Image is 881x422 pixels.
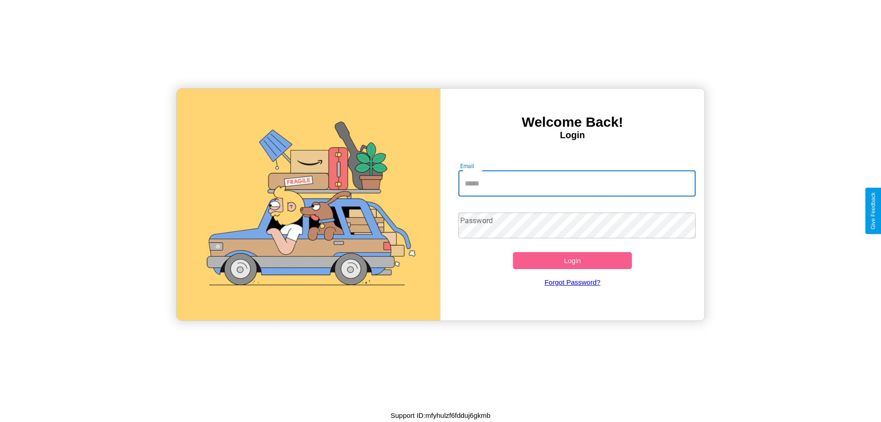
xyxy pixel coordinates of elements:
[440,114,704,130] h3: Welcome Back!
[440,130,704,141] h4: Login
[870,192,876,230] div: Give Feedback
[177,89,440,321] img: gif
[513,252,632,269] button: Login
[454,269,691,295] a: Forgot Password?
[390,409,491,422] p: Support ID: mfyhulzf6fdduj6gkmb
[460,162,474,170] label: Email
